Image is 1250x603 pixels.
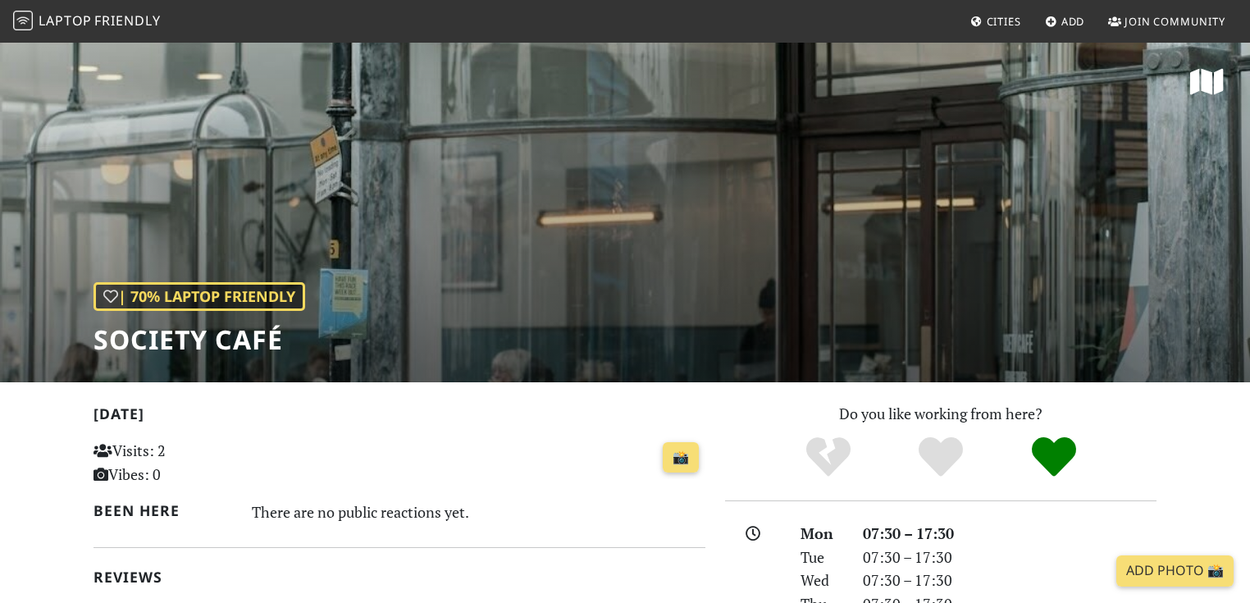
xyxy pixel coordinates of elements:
span: Cities [987,14,1021,29]
span: Laptop [39,11,92,30]
div: Yes [884,435,997,480]
h2: Reviews [94,569,705,586]
span: Friendly [94,11,160,30]
span: Add [1061,14,1085,29]
a: Join Community [1102,7,1232,36]
a: Add Photo 📸 [1116,555,1234,587]
a: 📸 [663,442,699,473]
span: Join Community [1125,14,1225,29]
div: Wed [791,569,853,592]
a: Cities [964,7,1028,36]
div: 07:30 – 17:30 [853,569,1166,592]
div: 07:30 – 17:30 [853,546,1166,569]
h2: [DATE] [94,405,705,429]
div: No [772,435,885,480]
p: Do you like working from here? [725,402,1156,426]
div: Definitely! [997,435,1111,480]
img: LaptopFriendly [13,11,33,30]
h2: Been here [94,502,232,519]
div: | 70% Laptop Friendly [94,282,305,311]
h1: Society Café [94,324,305,355]
div: Tue [791,546,853,569]
p: Visits: 2 Vibes: 0 [94,439,285,487]
div: Mon [791,522,853,546]
div: 07:30 – 17:30 [853,522,1166,546]
a: Add [1038,7,1092,36]
a: LaptopFriendly LaptopFriendly [13,7,161,36]
div: There are no public reactions yet. [252,499,706,525]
